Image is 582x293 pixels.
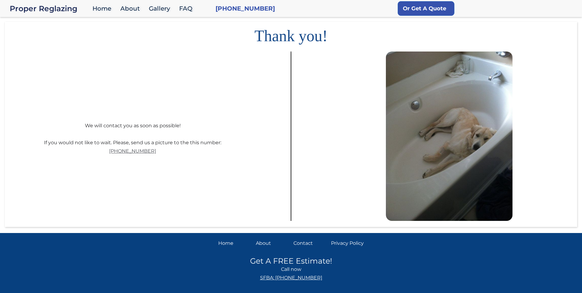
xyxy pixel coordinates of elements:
[10,4,89,13] a: home
[5,22,577,45] h1: Thank you!
[216,4,275,13] a: [PHONE_NUMBER]
[293,239,326,248] a: Contact
[109,147,156,155] a: [PHONE_NUMBER]
[176,2,199,15] a: FAQ
[398,1,454,16] a: Or Get A Quote
[44,117,221,147] div: We will contact you as soon as possible! If you would not like to wait. Please, send us a picture...
[218,239,251,248] a: Home
[146,2,176,15] a: Gallery
[89,2,117,15] a: Home
[117,2,146,15] a: About
[331,239,364,248] a: Privacy Policy
[256,239,289,248] a: About
[10,4,89,13] div: Proper Reglazing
